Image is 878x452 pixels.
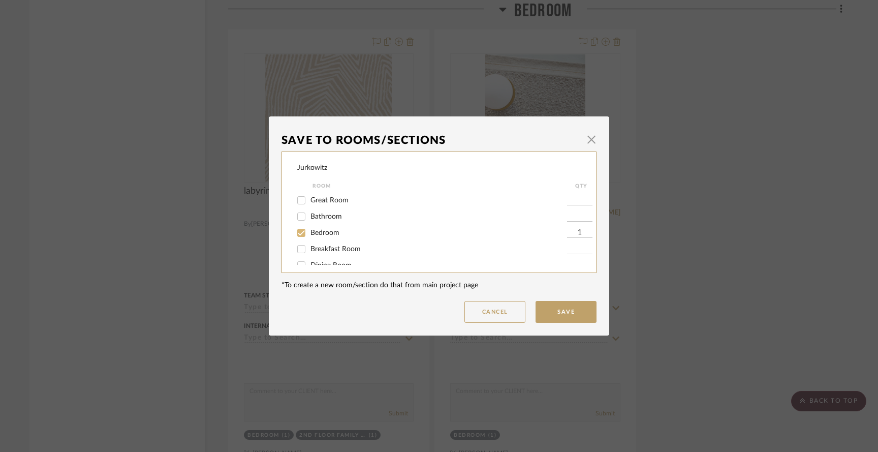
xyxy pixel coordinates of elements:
[310,197,349,204] span: Great Room
[581,129,602,149] button: Close
[297,163,327,173] div: Jurkowitz
[310,229,339,236] span: Bedroom
[281,129,581,152] div: Save To Rooms/Sections
[310,246,361,253] span: Breakfast Room
[281,129,597,152] dialog-header: Save To Rooms/Sections
[464,301,525,323] button: Cancel
[281,280,597,291] div: *To create a new room/section do that from main project page
[310,213,342,220] span: Bathroom
[567,180,595,192] div: QTY
[310,262,352,269] span: Dining Room
[536,301,597,323] button: Save
[312,180,567,192] div: Room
